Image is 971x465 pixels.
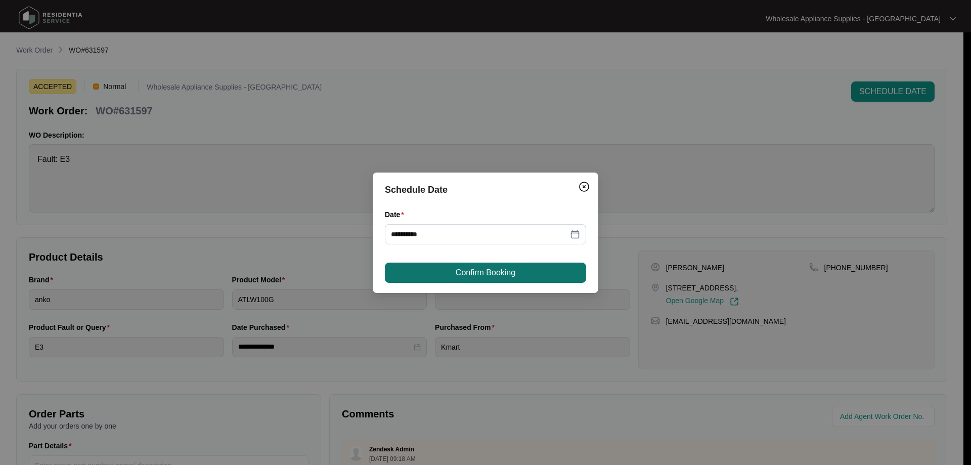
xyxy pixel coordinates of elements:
button: Confirm Booking [385,263,586,283]
label: Date [385,209,408,220]
img: closeCircle [578,181,590,193]
div: Schedule Date [385,183,586,197]
button: Close [576,179,592,195]
span: Confirm Booking [456,267,515,279]
input: Date [391,229,568,240]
